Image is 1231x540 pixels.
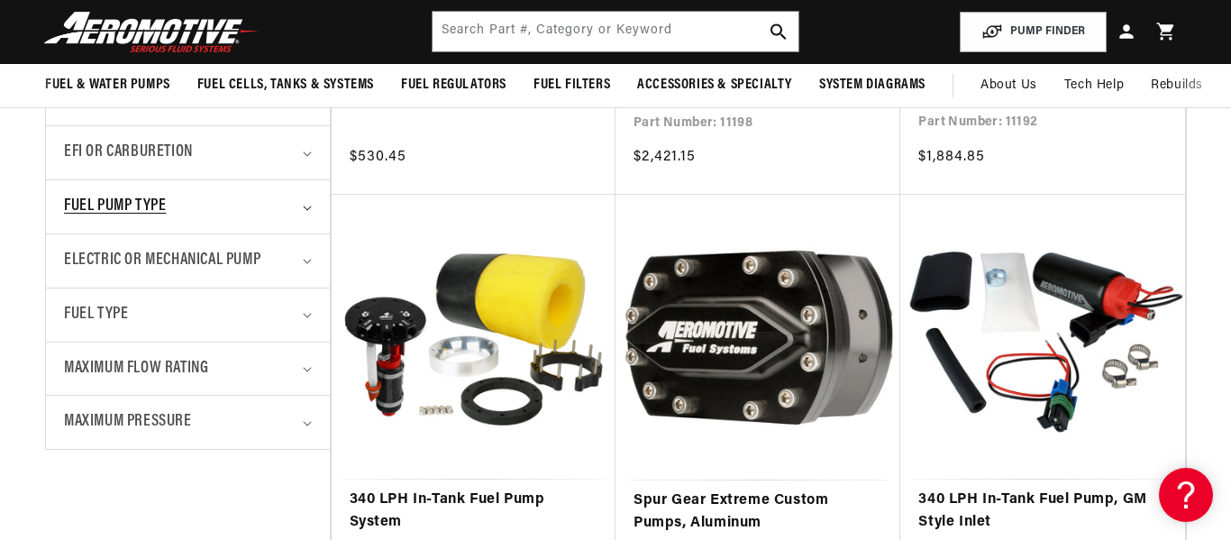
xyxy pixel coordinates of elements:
[39,11,264,53] img: Aeromotive
[433,12,799,51] input: Search by Part Number, Category or Keyword
[184,64,388,106] summary: Fuel Cells, Tanks & Systems
[64,302,128,328] span: Fuel Type
[45,76,170,95] span: Fuel & Water Pumps
[64,194,166,220] span: Fuel Pump Type
[819,76,926,95] span: System Diagrams
[64,180,312,233] summary: Fuel Pump Type (0 selected)
[759,12,798,51] button: search button
[634,41,882,110] a: 10.0 GPM Brushless In-Line Fuel Pump with True Variable Speed Controller
[388,64,520,106] summary: Fuel Regulators
[64,409,192,435] span: Maximum Pressure
[624,64,806,106] summary: Accessories & Specialty
[1151,76,1203,96] span: Rebuilds
[1064,76,1124,96] span: Tech Help
[64,343,312,396] summary: Maximum Flow Rating (0 selected)
[197,76,374,95] span: Fuel Cells, Tanks & Systems
[918,40,1166,109] a: 5.0 GPM Brushless In-Line Fuel Pump with True Variable Speed Controller
[634,490,882,535] a: Spur Gear Extreme Custom Pumps, Aluminum
[520,64,624,106] summary: Fuel Filters
[637,76,792,95] span: Accessories & Specialty
[1137,64,1217,107] summary: Rebuilds
[918,489,1166,535] a: 340 LPH In-Tank Fuel Pump, GM Style Inlet
[64,140,193,166] span: EFI or Carburetion
[64,288,312,342] summary: Fuel Type (0 selected)
[64,234,312,288] summary: Electric or Mechanical Pump (0 selected)
[980,78,1037,92] span: About Us
[401,76,506,95] span: Fuel Regulators
[64,248,260,274] span: Electric or Mechanical Pump
[32,64,184,106] summary: Fuel & Water Pumps
[64,126,312,179] summary: EFI or Carburetion (0 selected)
[533,76,610,95] span: Fuel Filters
[64,356,208,382] span: Maximum Flow Rating
[350,489,597,535] a: 340 LPH In-Tank Fuel Pump System
[1051,64,1137,107] summary: Tech Help
[64,396,312,449] summary: Maximum Pressure (0 selected)
[960,12,1107,52] button: PUMP FINDER
[967,64,1051,107] a: About Us
[806,64,939,106] summary: System Diagrams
